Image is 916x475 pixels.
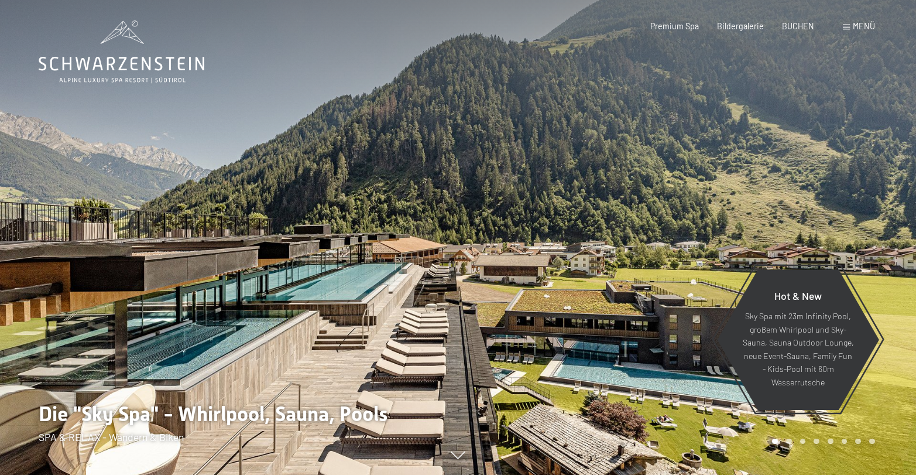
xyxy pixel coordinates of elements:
span: Menü [853,21,875,31]
div: Carousel Page 1 (Current Slide) [772,439,778,445]
div: Carousel Page 4 [814,439,819,445]
div: Carousel Page 8 [869,439,875,445]
a: BUCHEN [782,21,814,31]
a: Premium Spa [650,21,699,31]
a: Hot & New Sky Spa mit 23m Infinity Pool, großem Whirlpool und Sky-Sauna, Sauna Outdoor Lounge, ne... [716,269,880,411]
a: Bildergalerie [717,21,764,31]
p: Sky Spa mit 23m Infinity Pool, großem Whirlpool und Sky-Sauna, Sauna Outdoor Lounge, neue Event-S... [742,310,854,389]
div: Carousel Page 7 [855,439,861,445]
div: Carousel Page 3 [800,439,806,445]
div: Carousel Page 6 [842,439,848,445]
div: Carousel Page 5 [828,439,833,445]
span: Hot & New [774,289,822,302]
div: Carousel Pagination [768,439,874,445]
div: Carousel Page 2 [786,439,792,445]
